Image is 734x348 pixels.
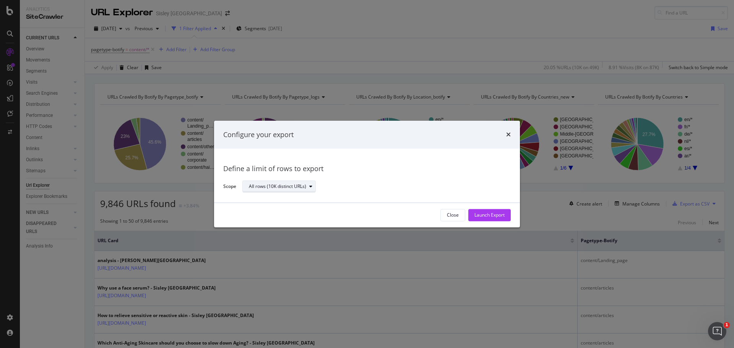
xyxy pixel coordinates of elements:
button: Close [440,209,465,221]
div: Configure your export [223,130,294,140]
iframe: Intercom live chat [708,322,726,340]
div: Launch Export [474,212,505,219]
div: Define a limit of rows to export [223,164,511,174]
button: Launch Export [468,209,511,221]
label: Scope [223,183,236,191]
div: modal [214,121,520,227]
button: All rows (10K distinct URLs) [242,181,316,193]
div: All rows (10K distinct URLs) [249,185,306,189]
div: times [506,130,511,140]
span: 1 [724,322,730,328]
div: Close [447,212,459,219]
